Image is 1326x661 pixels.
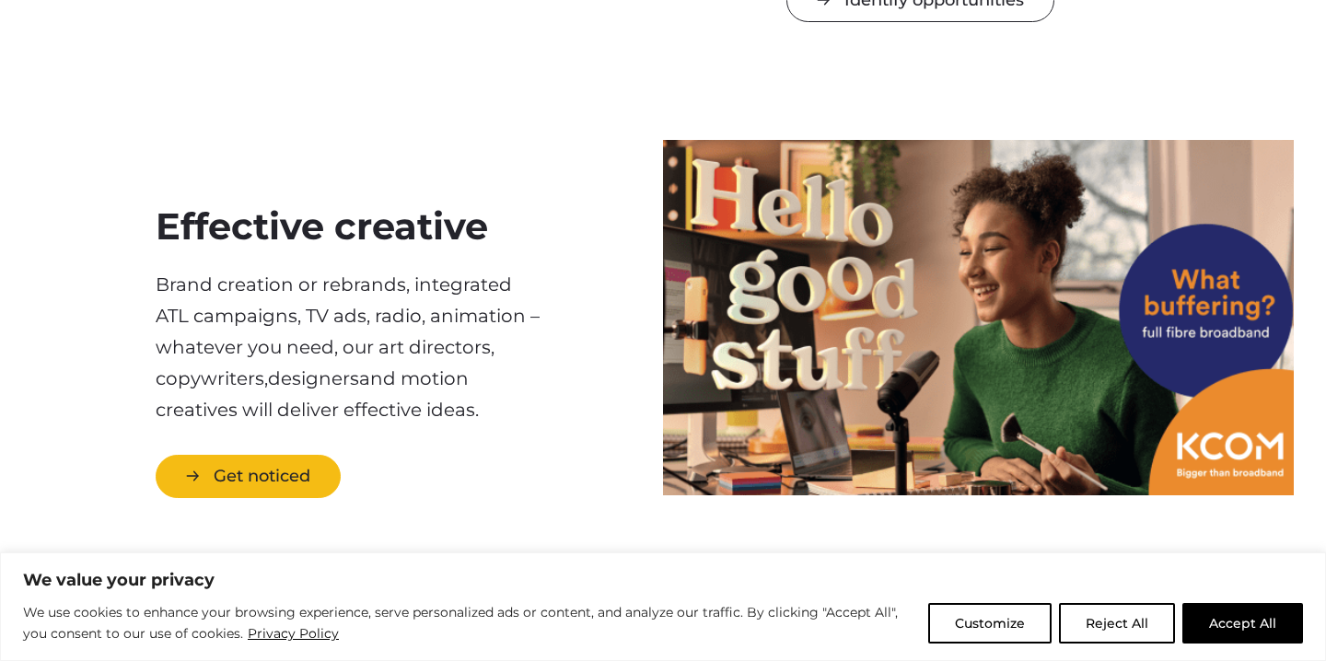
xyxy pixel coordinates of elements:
span: integrated ATL campaigns, TV ads, radio, animation – whatever you need, our art directors, copywr... [156,273,540,389]
span: and motion creatives will deliver effective ideas. [156,367,479,421]
h2: Effective creative [156,199,541,254]
p: We use cookies to enhance your browsing experience, serve personalized ads or content, and analyz... [23,602,914,645]
span: designers [268,367,359,389]
span: Brand creation or rebrands, [156,273,410,296]
a: Get noticed [156,455,341,498]
a: Privacy Policy [247,622,340,644]
button: Accept All [1182,603,1303,644]
img: creative-service-image [663,140,1294,495]
p: We value your privacy [23,569,1303,591]
button: Customize [928,603,1052,644]
button: Reject All [1059,603,1175,644]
